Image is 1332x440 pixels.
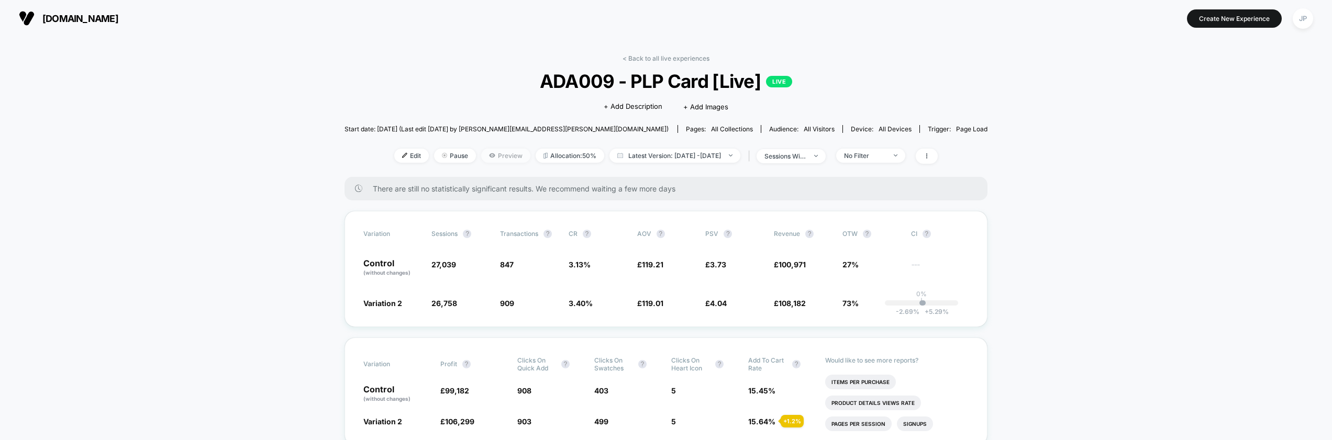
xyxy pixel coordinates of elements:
span: Latest Version: [DATE] - [DATE] [609,149,740,163]
span: Page Load [956,125,987,133]
span: 3.73 [710,260,726,269]
span: AOV [637,230,651,238]
span: ADA009 - PLP Card [Live] [376,70,956,92]
button: ? [805,230,814,238]
span: 4.04 [710,299,727,308]
span: £ [705,260,726,269]
button: ? [657,230,665,238]
span: Sessions [431,230,458,238]
span: £ [774,299,806,308]
span: Clicks On Quick Add [517,356,556,372]
img: end [442,153,447,158]
div: Pages: [686,125,753,133]
button: ? [638,360,647,368]
li: Product Details Views Rate [825,396,921,410]
span: Start date: [DATE] (Last edit [DATE] by [PERSON_NAME][EMAIL_ADDRESS][PERSON_NAME][DOMAIN_NAME]) [345,125,669,133]
span: Transactions [500,230,538,238]
span: 5.29 % [919,308,949,315]
span: 15.45 % [748,386,775,395]
button: Create New Experience [1187,9,1282,28]
p: | [920,298,923,306]
li: Pages Per Session [825,416,892,431]
li: Signups [897,416,933,431]
p: Control [363,259,421,277]
span: Revenue [774,230,800,238]
span: 73% [842,299,859,308]
span: OTW [842,230,900,238]
span: Add To Cart Rate [748,356,787,372]
span: (without changes) [363,396,410,402]
span: 15.64 % [748,417,775,426]
span: £ [637,260,663,269]
li: Items Per Purchase [825,375,896,389]
span: 847 [500,260,514,269]
button: ? [923,230,931,238]
img: rebalance [543,153,548,159]
div: + 1.2 % [781,415,804,427]
span: all collections [711,125,753,133]
span: £ [440,386,469,395]
button: JP [1290,8,1316,29]
button: ? [724,230,732,238]
span: 3.13 % [569,260,591,269]
span: + Add Description [604,101,662,112]
span: Clicks On Swatches [594,356,633,372]
span: --- [911,262,969,277]
span: 403 [594,386,608,395]
span: 909 [500,299,514,308]
button: ? [583,230,591,238]
button: ? [561,360,570,368]
span: All Visitors [804,125,835,133]
span: Variation 2 [363,299,402,308]
a: < Back to all live experiences [623,54,709,62]
div: Trigger: [928,125,987,133]
span: CI [911,230,969,238]
span: Clicks On Heart Icon [671,356,710,372]
img: calendar [617,153,623,158]
span: Variation [363,356,421,372]
div: sessions with impression [764,152,806,160]
img: Visually logo [19,10,35,26]
span: + Add Images [683,103,728,111]
span: Variation 2 [363,417,402,426]
span: -2.69 % [896,308,919,315]
span: 903 [517,417,531,426]
span: Profit [440,360,457,368]
span: + [925,308,929,315]
button: [DOMAIN_NAME] [16,10,121,27]
img: end [894,154,897,156]
span: 908 [517,386,531,395]
span: £ [774,260,806,269]
span: Pause [434,149,476,163]
p: Control [363,385,430,403]
button: ? [715,360,724,368]
span: 499 [594,417,608,426]
span: | [746,149,757,164]
span: 27% [842,260,859,269]
button: ? [462,360,471,368]
span: 5 [671,386,676,395]
p: Would like to see more reports? [825,356,969,364]
span: There are still no statistically significant results. We recommend waiting a few more days [373,184,967,193]
span: 108,182 [779,299,806,308]
span: 26,758 [431,299,457,308]
span: 3.40 % [569,299,593,308]
span: 100,971 [779,260,806,269]
span: Variation [363,230,421,238]
div: JP [1293,8,1313,29]
p: LIVE [766,76,792,87]
img: end [729,154,732,156]
div: Audience: [769,125,835,133]
span: Allocation: 50% [536,149,604,163]
button: ? [543,230,552,238]
span: Edit [394,149,429,163]
span: CR [569,230,578,238]
button: ? [863,230,871,238]
button: ? [463,230,471,238]
span: £ [637,299,663,308]
span: [DOMAIN_NAME] [42,13,118,24]
span: 5 [671,417,676,426]
span: PSV [705,230,718,238]
span: £ [705,299,727,308]
span: 106,299 [445,417,474,426]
